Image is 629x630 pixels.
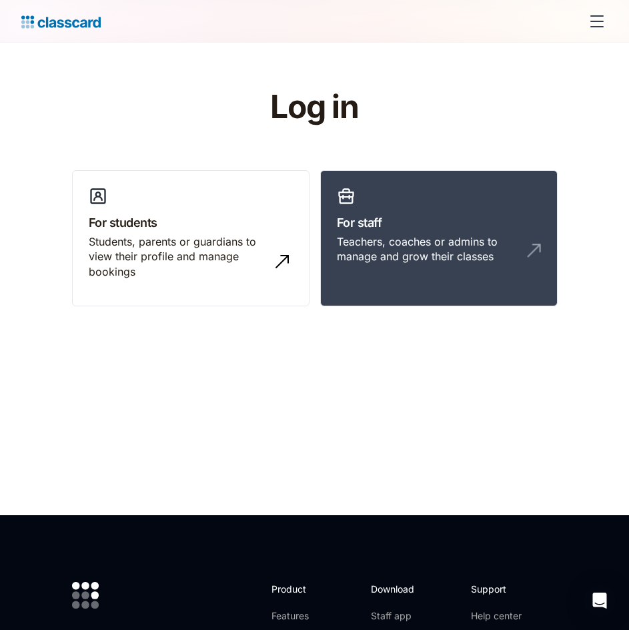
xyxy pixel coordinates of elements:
h3: For students [89,214,293,232]
a: For studentsStudents, parents or guardians to view their profile and manage bookings [72,170,309,306]
a: Features [271,609,343,623]
div: Students, parents or guardians to view their profile and manage bookings [89,234,266,279]
a: Help center [471,609,525,623]
a: Staff app [371,609,426,623]
div: Open Intercom Messenger [584,585,616,617]
div: menu [581,5,608,37]
h1: Log in [103,89,526,125]
div: Teachers, coaches or admins to manage and grow their classes [337,234,514,264]
h3: For staff [337,214,541,232]
h2: Download [371,582,426,596]
a: For staffTeachers, coaches or admins to manage and grow their classes [320,170,558,306]
a: home [21,12,101,31]
h2: Support [471,582,525,596]
h2: Product [271,582,343,596]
